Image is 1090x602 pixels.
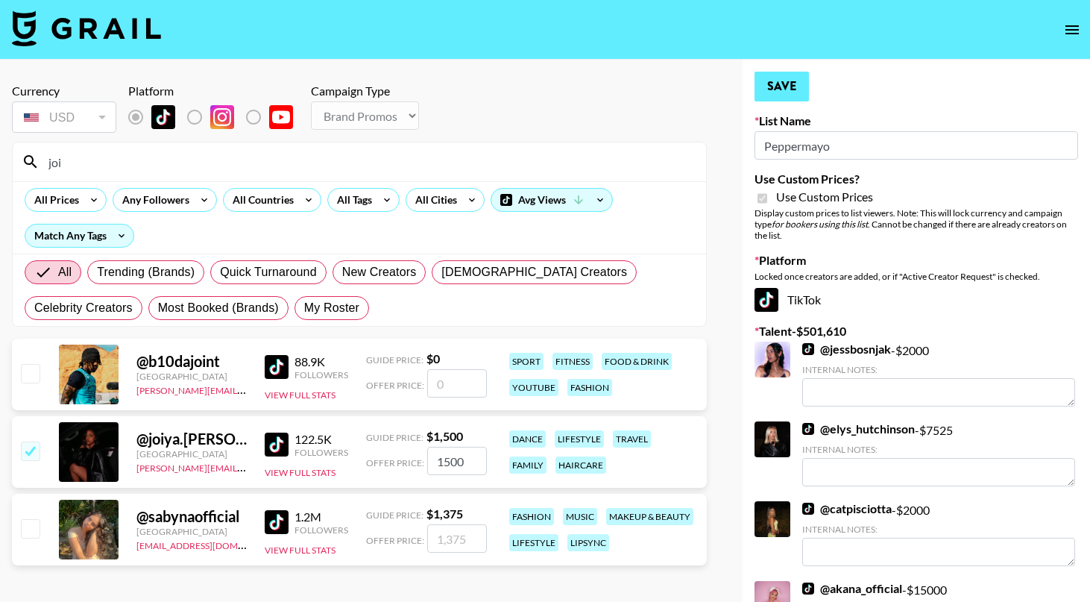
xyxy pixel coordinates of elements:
[509,430,546,448] div: dance
[509,353,544,370] div: sport
[136,382,357,396] a: [PERSON_NAME][EMAIL_ADDRESS][DOMAIN_NAME]
[311,84,419,98] div: Campaign Type
[441,263,627,281] span: [DEMOGRAPHIC_DATA] Creators
[128,101,305,133] div: List locked to TikTok.
[606,508,693,525] div: makeup & beauty
[613,430,651,448] div: travel
[802,423,814,435] img: TikTok
[366,457,424,468] span: Offer Price:
[366,354,423,366] span: Guide Price:
[294,509,348,524] div: 1.2M
[802,524,1075,535] div: Internal Notes:
[802,501,1075,566] div: - $ 2000
[265,467,335,478] button: View Full Stats
[755,324,1078,339] label: Talent - $ 501,610
[755,288,778,312] img: TikTok
[755,72,809,101] button: Save
[1057,15,1087,45] button: open drawer
[294,524,348,536] div: Followers
[509,534,558,551] div: lifestyle
[755,288,1078,312] div: TikTok
[366,432,423,443] span: Guide Price:
[136,448,247,460] div: [GEOGRAPHIC_DATA]
[342,263,417,281] span: New Creators
[12,10,161,46] img: Grail Talent
[802,581,902,596] a: @akana_official
[136,537,286,551] a: [EMAIL_ADDRESS][DOMAIN_NAME]
[294,447,348,458] div: Followers
[755,113,1078,128] label: List Name
[802,501,892,516] a: @catpisciotta
[563,508,597,525] div: music
[328,189,375,211] div: All Tags
[304,299,359,317] span: My Roster
[427,524,487,553] input: 1,375
[136,460,428,474] a: [PERSON_NAME][EMAIL_ADDRESS][PERSON_NAME][DOMAIN_NAME]
[294,354,348,369] div: 88.9K
[269,105,293,129] img: YouTube
[755,271,1078,282] div: Locked once creators are added, or if "Active Creator Request" is checked.
[802,421,915,436] a: @elys_hutchinson
[265,510,289,534] img: TikTok
[567,379,612,396] div: fashion
[136,371,247,382] div: [GEOGRAPHIC_DATA]
[552,353,593,370] div: fitness
[509,457,546,474] div: family
[294,369,348,380] div: Followers
[509,508,554,525] div: fashion
[12,98,116,136] div: Currency is locked to USD
[772,219,868,230] em: for bookers using this list
[366,509,423,521] span: Guide Price:
[97,263,195,281] span: Trending (Brands)
[158,299,279,317] span: Most Booked (Brands)
[426,507,463,521] strong: $ 1,375
[294,432,348,447] div: 122.5K
[15,104,113,131] div: USD
[366,380,424,391] span: Offer Price:
[136,430,247,448] div: @ joiya.[PERSON_NAME]
[34,299,133,317] span: Celebrity Creators
[25,225,133,247] div: Match Any Tags
[265,433,289,457] img: TikTok
[491,189,612,211] div: Avg Views
[426,429,463,443] strong: $ 1,500
[265,545,335,556] button: View Full Stats
[220,263,317,281] span: Quick Turnaround
[802,583,814,595] img: TikTok
[128,84,305,98] div: Platform
[265,389,335,401] button: View Full Stats
[224,189,297,211] div: All Countries
[25,189,82,211] div: All Prices
[210,105,234,129] img: Instagram
[567,534,609,551] div: lipsync
[151,105,175,129] img: TikTok
[509,379,558,396] div: youtube
[136,507,247,526] div: @ sabynaofficial
[265,355,289,379] img: TikTok
[366,535,424,546] span: Offer Price:
[40,150,697,174] input: Search by User Name
[755,253,1078,268] label: Platform
[12,84,116,98] div: Currency
[802,342,891,357] a: @jessbosnjak
[802,421,1075,486] div: - $ 7525
[555,430,604,448] div: lifestyle
[555,457,606,474] div: haircare
[113,189,192,211] div: Any Followers
[802,503,814,515] img: TikTok
[136,352,247,371] div: @ b10dajoint
[802,444,1075,455] div: Internal Notes:
[802,364,1075,375] div: Internal Notes:
[802,342,1075,407] div: - $ 2000
[58,263,72,281] span: All
[427,369,487,398] input: 0
[802,343,814,355] img: TikTok
[136,526,247,537] div: [GEOGRAPHIC_DATA]
[427,447,487,475] input: 1,500
[406,189,460,211] div: All Cities
[426,351,440,366] strong: $ 0
[755,207,1078,241] div: Display custom prices to list viewers. Note: This will lock currency and campaign type . Cannot b...
[776,189,873,204] span: Use Custom Prices
[602,353,672,370] div: food & drink
[755,172,1078,186] label: Use Custom Prices?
